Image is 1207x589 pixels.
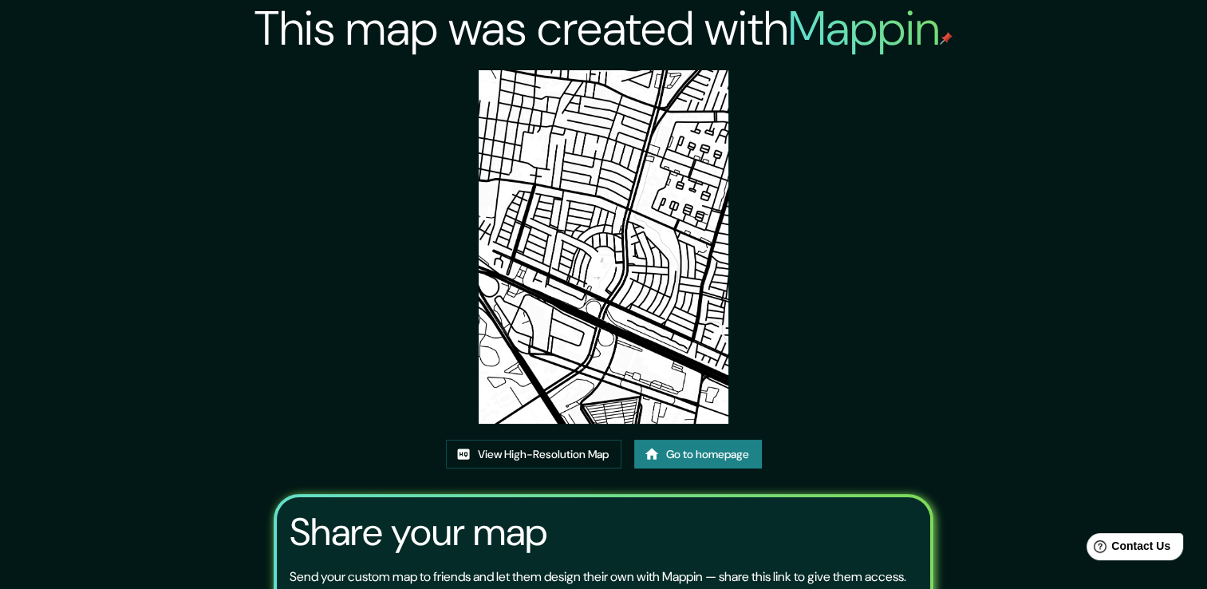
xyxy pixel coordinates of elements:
[479,70,728,424] img: created-map
[940,32,953,45] img: mappin-pin
[1065,527,1189,571] iframe: Help widget launcher
[290,567,906,587] p: Send your custom map to friends and let them design their own with Mappin — share this link to gi...
[290,510,547,555] h3: Share your map
[446,440,621,469] a: View High-Resolution Map
[634,440,762,469] a: Go to homepage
